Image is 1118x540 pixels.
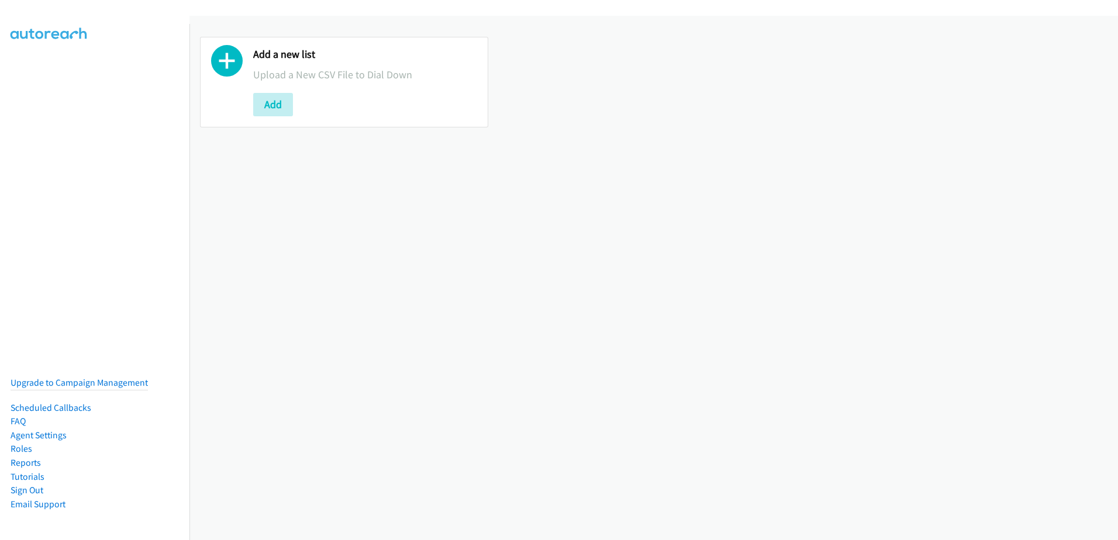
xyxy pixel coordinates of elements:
[253,48,477,61] h2: Add a new list
[11,484,43,496] a: Sign Out
[253,93,293,116] button: Add
[11,499,65,510] a: Email Support
[11,402,91,413] a: Scheduled Callbacks
[11,416,26,427] a: FAQ
[253,67,477,82] p: Upload a New CSV File to Dial Down
[11,457,41,468] a: Reports
[11,471,44,482] a: Tutorials
[11,443,32,454] a: Roles
[11,377,148,388] a: Upgrade to Campaign Management
[11,430,67,441] a: Agent Settings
